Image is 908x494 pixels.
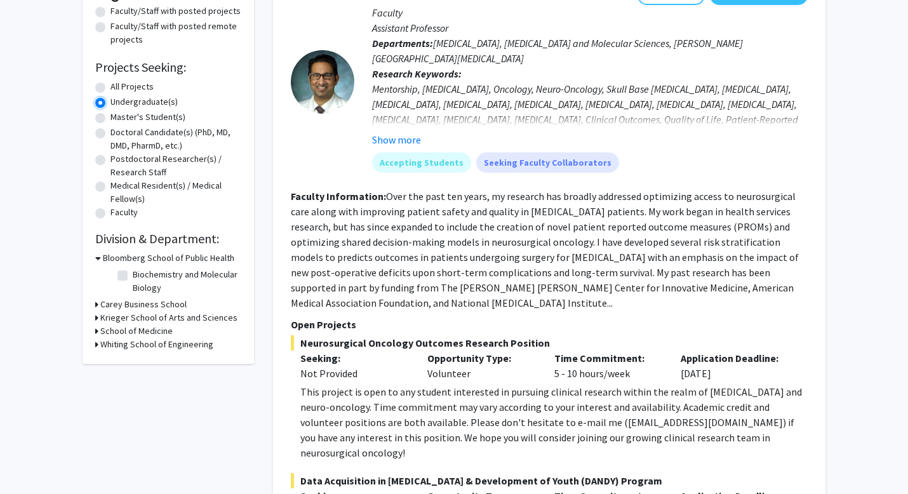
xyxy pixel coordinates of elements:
[291,473,808,488] span: Data Acquisition in [MEDICAL_DATA] & Development of Youth (DANDY) Program
[418,350,545,381] div: Volunteer
[300,366,408,381] div: Not Provided
[427,350,535,366] p: Opportunity Type:
[554,350,662,366] p: Time Commitment:
[372,152,471,173] mat-chip: Accepting Students
[110,152,241,179] label: Postdoctoral Researcher(s) / Research Staff
[110,4,241,18] label: Faculty/Staff with posted projects
[476,152,619,173] mat-chip: Seeking Faculty Collaborators
[671,350,798,381] div: [DATE]
[110,20,241,46] label: Faculty/Staff with posted remote projects
[291,335,808,350] span: Neurosurgical Oncology Outcomes Research Position
[110,206,138,219] label: Faculty
[103,251,234,265] h3: Bloomberg School of Public Health
[110,126,241,152] label: Doctoral Candidate(s) (PhD, MD, DMD, PharmD, etc.)
[300,350,408,366] p: Seeking:
[110,95,178,109] label: Undergraduate(s)
[372,20,808,36] p: Assistant Professor
[372,132,421,147] button: Show more
[110,110,185,124] label: Master's Student(s)
[300,384,808,460] div: This project is open to any student interested in pursuing clinical research within the realm of ...
[372,37,433,50] b: Departments:
[110,179,241,206] label: Medical Resident(s) / Medical Fellow(s)
[100,298,187,311] h3: Carey Business School
[372,81,808,173] div: Mentorship, [MEDICAL_DATA], Oncology, Neuro-Oncology, Skull Base [MEDICAL_DATA], [MEDICAL_DATA], ...
[545,350,672,381] div: 5 - 10 hours/week
[95,60,241,75] h2: Projects Seeking:
[95,231,241,246] h2: Division & Department:
[372,37,743,65] span: [MEDICAL_DATA], [MEDICAL_DATA] and Molecular Sciences, [PERSON_NAME][GEOGRAPHIC_DATA][MEDICAL_DATA]
[291,190,799,309] fg-read-more: Over the past ten years, my research has broadly addressed optimizing access to neurosurgical car...
[372,67,462,80] b: Research Keywords:
[133,268,238,295] label: Biochemistry and Molecular Biology
[10,437,54,484] iframe: Chat
[372,5,808,20] p: Faculty
[110,80,154,93] label: All Projects
[291,190,386,203] b: Faculty Information:
[291,317,808,332] p: Open Projects
[681,350,789,366] p: Application Deadline:
[100,324,173,338] h3: School of Medicine
[100,311,237,324] h3: Krieger School of Arts and Sciences
[100,338,213,351] h3: Whiting School of Engineering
